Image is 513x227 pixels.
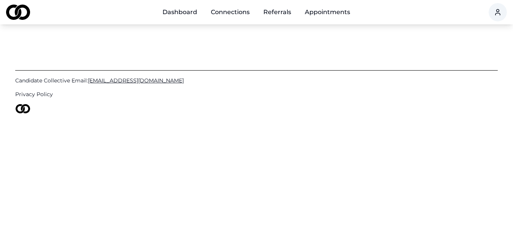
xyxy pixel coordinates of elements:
a: Candidate Collective Email:[EMAIL_ADDRESS][DOMAIN_NAME] [15,77,498,84]
a: Referrals [258,5,298,20]
a: Privacy Policy [15,90,498,98]
img: logo [15,104,30,113]
a: Appointments [299,5,357,20]
nav: Main [157,5,357,20]
span: [EMAIL_ADDRESS][DOMAIN_NAME] [88,77,184,84]
img: logo [6,5,30,20]
a: Connections [205,5,256,20]
a: Dashboard [157,5,204,20]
